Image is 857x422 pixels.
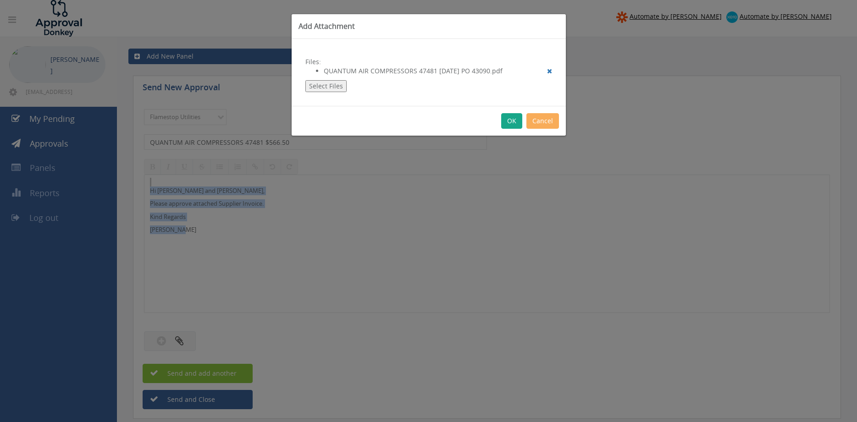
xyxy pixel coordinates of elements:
[299,21,559,32] h3: Add Attachment
[324,66,552,76] li: QUANTUM AIR COMPRESSORS 47481 [DATE] PO 43090.pdf
[292,39,566,106] div: Files:
[526,113,559,129] button: Cancel
[305,80,347,92] button: Select Files
[501,113,522,129] button: OK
